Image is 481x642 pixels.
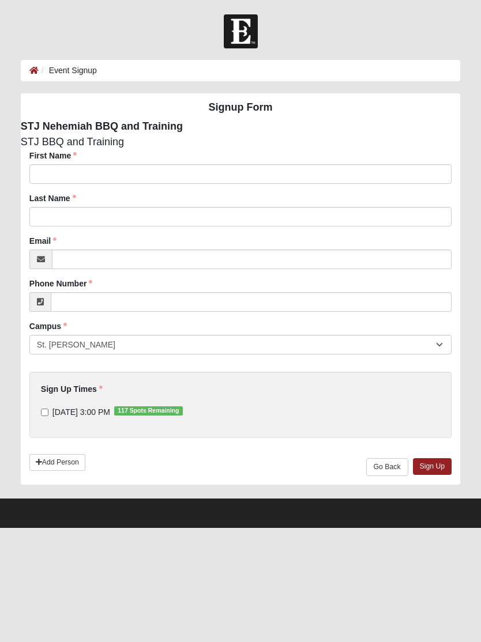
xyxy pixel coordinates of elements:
[29,235,57,247] label: Email
[21,101,460,114] h4: Signup Form
[29,454,85,471] a: Add Person
[29,320,67,332] label: Campus
[224,14,258,48] img: Church of Eleven22 Logo
[41,383,103,395] label: Sign Up Times
[12,119,469,150] div: STJ BBQ and Training
[114,406,183,416] span: 117 Spots Remaining
[29,192,76,204] label: Last Name
[29,150,77,161] label: First Name
[52,407,110,417] span: [DATE] 3:00 PM
[366,458,408,476] a: Go Back
[21,120,183,132] strong: STJ Nehemiah BBQ and Training
[413,458,452,475] a: Sign Up
[39,65,97,77] li: Event Signup
[41,409,48,416] input: [DATE] 3:00 PM117 Spots Remaining
[29,278,93,289] label: Phone Number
